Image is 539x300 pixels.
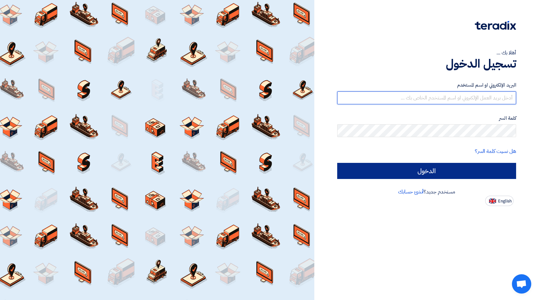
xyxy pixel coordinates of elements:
label: كلمة السر [337,115,516,122]
div: أهلا بك ... [337,49,516,57]
button: English [485,196,514,206]
div: مستخدم جديد؟ [337,188,516,196]
img: en-US.png [489,199,496,203]
input: أدخل بريد العمل الإلكتروني او اسم المستخدم الخاص بك ... [337,91,516,104]
img: Teradix logo [475,21,516,30]
span: English [498,199,512,203]
div: Open chat [512,274,531,294]
a: أنشئ حسابك [398,188,424,196]
label: البريد الإلكتروني او اسم المستخدم [337,81,516,89]
h1: تسجيل الدخول [337,57,516,71]
input: الدخول [337,163,516,179]
a: هل نسيت كلمة السر؟ [475,147,516,155]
